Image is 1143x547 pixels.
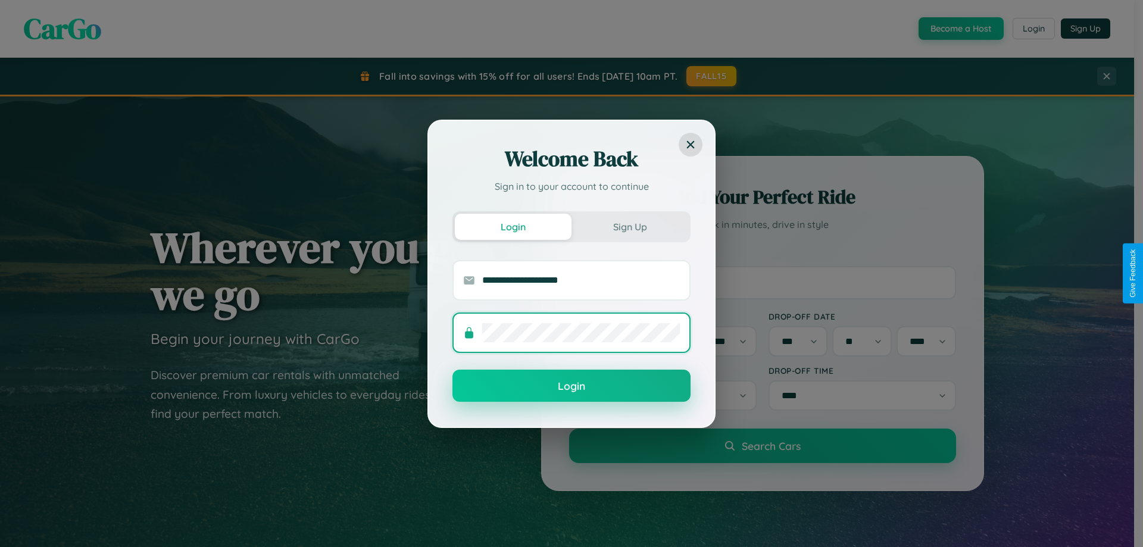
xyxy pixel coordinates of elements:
button: Sign Up [571,214,688,240]
div: Give Feedback [1129,249,1137,298]
button: Login [452,370,691,402]
h2: Welcome Back [452,145,691,173]
button: Login [455,214,571,240]
p: Sign in to your account to continue [452,179,691,193]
